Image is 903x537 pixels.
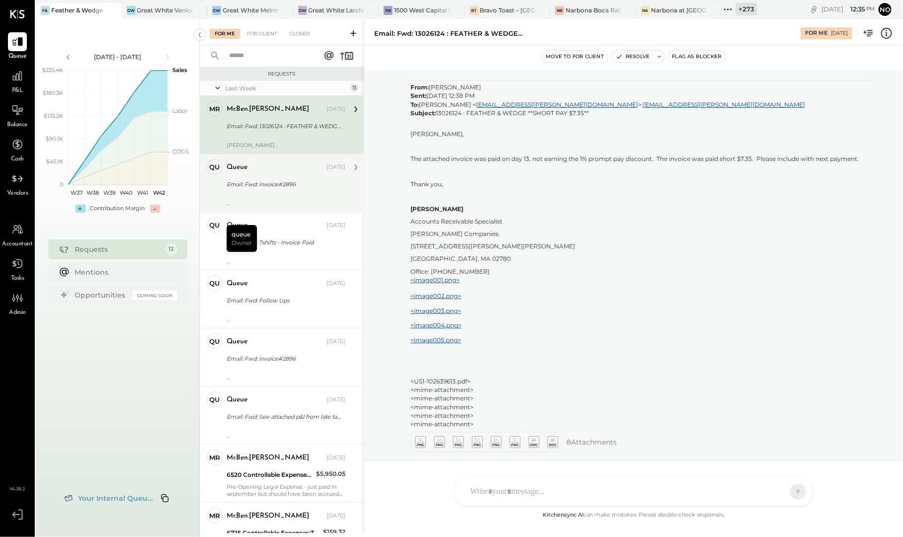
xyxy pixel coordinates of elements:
[410,307,461,314] a: <image003.png>
[410,411,871,420] p: <mime-attachment>
[0,67,34,95] a: P&L
[7,121,28,130] span: Balance
[227,237,342,247] div: Email: Fwd: 7shifts - Invoice Paid
[374,29,523,38] div: Email: Fwd: 13026124 : FEATHER & WEDGE **SHORT PAY $7.35**
[90,205,145,213] div: Contribution Margin
[410,109,436,117] b: Subject:
[153,189,165,196] text: W42
[150,205,160,213] div: -
[227,453,309,463] div: mr.ben.[PERSON_NAME]
[410,385,871,394] p: <mime-attachment>
[0,135,34,164] a: Cash
[410,403,871,411] p: <mime-attachment>
[410,83,429,91] b: From:
[223,6,278,14] div: Great White Melrose
[542,51,608,63] button: Move to for client
[133,291,177,300] div: Coming Soon
[316,469,345,479] div: $5,950.05
[0,289,34,317] a: Admin
[410,276,460,284] a: <image001.png>
[476,101,638,108] a: [EMAIL_ADDRESS][PERSON_NAME][DOMAIN_NAME]
[76,205,85,213] div: +
[410,154,871,163] p: The attached invoice was paid on day 13, not earning the 1% prompt pay discount. The invoice was ...
[410,267,871,276] p: Office: [PHONE_NUMBER]
[8,52,27,61] span: Queue
[327,512,345,520] div: [DATE]
[2,240,33,249] span: Accountant
[75,267,172,277] div: Mentions
[327,222,345,230] div: [DATE]
[327,454,345,462] div: [DATE]
[242,29,282,39] div: For Client
[227,483,345,497] div: Pre-Opening Legal Expense - just paid in september but should have been accrued prior to opening
[410,242,871,250] p: [STREET_ADDRESS][PERSON_NAME][PERSON_NAME]
[227,395,247,405] div: queue
[567,432,617,452] span: 8 Attachment s
[86,189,99,196] text: W38
[0,101,34,130] a: Balance
[7,189,28,198] span: Vendors
[652,6,707,14] div: Narbona at [GEOGRAPHIC_DATA] LLC
[227,225,257,252] div: queue
[736,3,757,15] div: + 273
[209,511,220,521] div: mr
[410,420,871,428] p: <mime-attachment>
[210,162,220,172] div: qu
[205,71,359,77] div: Requests
[43,89,63,96] text: $180.3K
[410,321,462,329] a: <image004.png>
[41,6,50,15] div: F&
[46,158,63,165] text: $45.1K
[410,377,871,385] p: <US1-102639613.pdf>
[210,279,220,288] div: qu
[227,279,247,289] div: queue
[42,67,63,74] text: $225.4K
[75,290,128,300] div: Opportunities
[210,221,220,230] div: qu
[127,6,136,15] div: GW
[612,51,654,63] button: Resolve
[11,274,24,283] span: Tasks
[643,101,805,108] a: [EMAIL_ADDRESS][PERSON_NAME][DOMAIN_NAME]
[227,221,247,230] div: queue
[11,155,24,164] span: Cash
[309,6,364,14] div: Great White Larchmont
[410,217,871,226] p: Accounts Receivable Specialist
[668,51,726,63] button: Flag as Blocker
[298,6,307,15] div: GW
[327,163,345,171] div: [DATE]
[172,67,187,74] text: Sales
[75,244,161,254] div: Requests
[410,205,463,213] b: [PERSON_NAME]
[227,354,342,364] div: Email: Fwd: invoice#2896
[227,104,309,114] div: mr.ben.[PERSON_NAME]
[805,29,827,37] div: For Me
[470,6,479,15] div: BT
[227,337,247,347] div: queue
[137,189,148,196] text: W41
[209,104,220,114] div: mr
[209,453,220,462] div: mr
[410,83,871,117] p: [PERSON_NAME] [DATE] 12:38 PM [PERSON_NAME] < >; 13026124 : FEATHER & WEDGE **SHORT PAY $7.35**
[172,148,189,155] text: COGS
[410,230,871,238] p: [PERSON_NAME] Companies
[410,101,419,108] b: To:
[0,220,34,249] a: Accountant
[137,6,193,14] div: Great White Venice
[227,412,342,422] div: Email: Fwd: See attached p&I from late tax filing.
[76,53,160,61] div: [DATE] - [DATE]
[809,4,819,14] div: copy link
[284,29,315,39] div: Closed
[70,189,82,196] text: W37
[227,179,342,189] div: Email: Fwd: invoice#2896
[566,6,621,14] div: Narbona Boca Ratōn
[157,490,173,506] button: Copy email to clipboard
[44,112,63,119] text: $135.2K
[0,169,34,198] a: Vendors
[210,395,220,404] div: qu
[225,84,348,92] div: Last Week
[227,142,345,149] div: [PERSON_NAME]
[327,280,345,288] div: [DATE]
[394,6,450,14] div: 1500 West Capital LP
[327,105,345,113] div: [DATE]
